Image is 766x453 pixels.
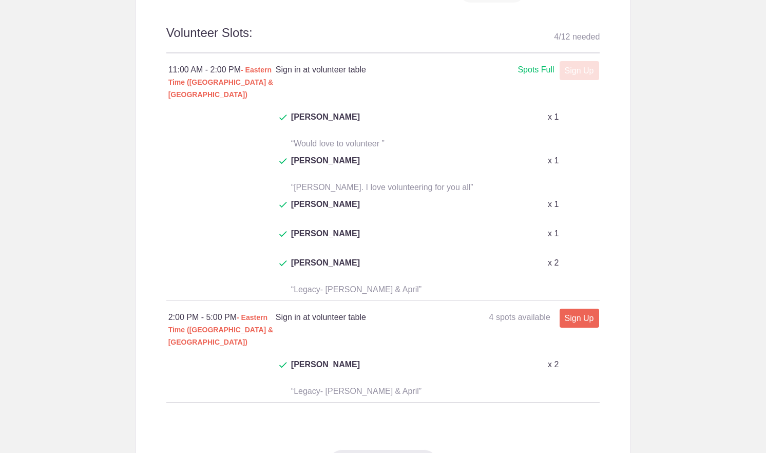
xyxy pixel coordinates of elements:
[276,311,437,324] h4: Sign in at volunteer table
[279,158,287,164] img: Check dark green
[279,115,287,121] img: Check dark green
[548,228,559,240] p: x 1
[291,139,385,148] span: “Would love to volunteer ”
[279,231,287,237] img: Check dark green
[560,309,599,328] a: Sign Up
[279,362,287,368] img: Check dark green
[548,111,559,123] p: x 1
[554,29,600,45] div: 4 12 needed
[291,387,422,395] span: “Legacy- [PERSON_NAME] & April”
[291,285,422,294] span: “Legacy- [PERSON_NAME] & April”
[168,66,274,99] span: - Eastern Time ([GEOGRAPHIC_DATA] & [GEOGRAPHIC_DATA])
[276,64,437,76] h4: Sign in at volunteer table
[489,313,550,322] span: 4 spots available
[291,358,360,383] span: [PERSON_NAME]
[291,155,360,179] span: [PERSON_NAME]
[168,311,276,348] div: 2:00 PM - 5:00 PM
[291,198,360,223] span: [PERSON_NAME]
[548,257,559,269] p: x 2
[291,111,360,136] span: [PERSON_NAME]
[279,260,287,267] img: Check dark green
[166,24,600,53] h2: Volunteer Slots:
[518,64,554,77] div: Spots Full
[168,313,274,346] span: - Eastern Time ([GEOGRAPHIC_DATA] & [GEOGRAPHIC_DATA])
[559,32,561,41] span: /
[291,228,360,252] span: [PERSON_NAME]
[291,183,473,192] span: “[PERSON_NAME]. I love volunteering for you all”
[168,64,276,101] div: 11:00 AM - 2:00 PM
[548,198,559,211] p: x 1
[548,358,559,371] p: x 2
[548,155,559,167] p: x 1
[279,202,287,208] img: Check dark green
[291,257,360,281] span: [PERSON_NAME]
